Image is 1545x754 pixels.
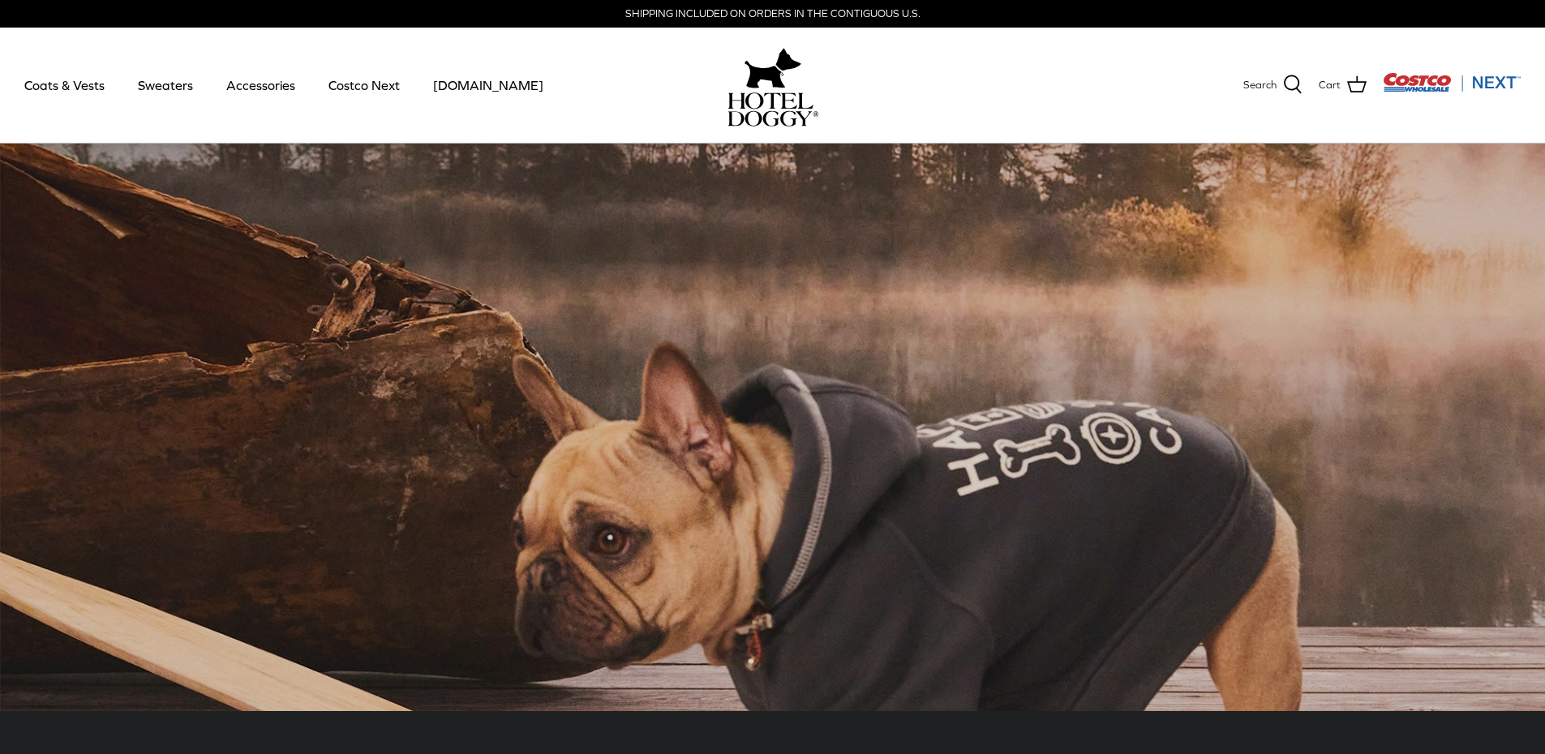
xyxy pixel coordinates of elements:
a: hoteldoggy.com hoteldoggycom [727,44,818,126]
img: hoteldoggy.com [745,44,801,92]
a: [DOMAIN_NAME] [418,58,558,113]
a: Visit Costco Next [1383,83,1521,95]
span: Search [1243,77,1277,94]
img: hoteldoggycom [727,92,818,126]
span: Cart [1319,77,1341,94]
a: Search [1243,75,1303,96]
a: Cart [1319,75,1367,96]
a: Costco Next [314,58,414,113]
a: Coats & Vests [10,58,119,113]
a: Sweaters [123,58,208,113]
a: Accessories [212,58,310,113]
img: Costco Next [1383,72,1521,92]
